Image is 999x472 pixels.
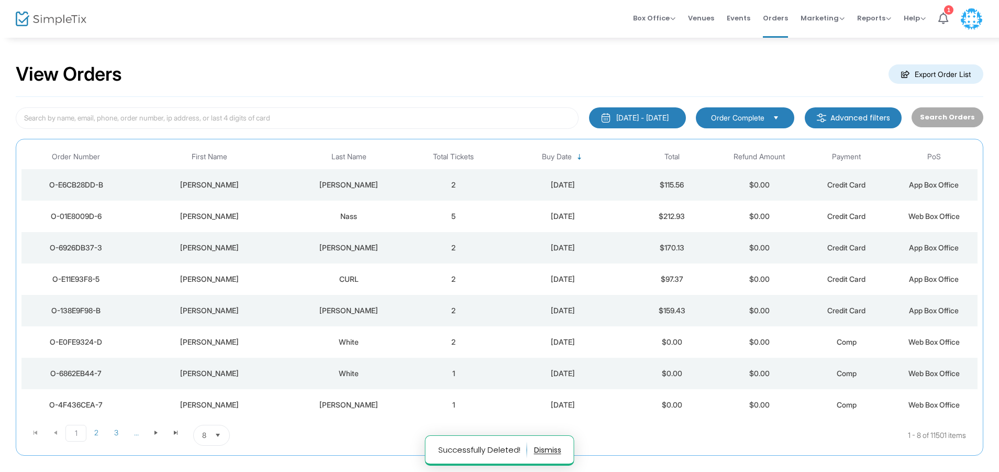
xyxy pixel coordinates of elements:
span: Venues [688,5,714,31]
span: Web Box Office [908,212,960,221]
div: 8/14/2025 [500,180,626,190]
div: 8/14/2025 [500,274,626,284]
span: First Name [192,152,227,161]
td: $0.00 [716,169,803,201]
kendo-pager-info: 1 - 8 of 11501 items [334,425,966,446]
div: pretz [291,305,407,316]
div: Data table [21,145,978,421]
div: Sheryl [133,211,285,222]
th: Total [628,145,716,169]
td: 2 [410,326,497,358]
div: Shaniece [133,368,285,379]
div: Alecia [133,400,285,410]
td: 2 [410,264,497,295]
td: $0.00 [716,232,803,264]
span: Credit Card [827,306,865,315]
div: [DATE] - [DATE] [616,113,669,123]
td: 1 [410,358,497,389]
td: 2 [410,169,497,201]
td: $0.00 [716,295,803,326]
div: Julie [133,180,285,190]
div: 1 [944,5,953,15]
span: App Box Office [909,180,959,189]
div: 8/14/2025 [500,211,626,222]
span: Page 1 [65,425,86,442]
div: 8/13/2025 [500,368,626,379]
td: $0.00 [716,264,803,295]
td: $0.00 [716,389,803,421]
td: 1 [410,389,497,421]
span: Page 4 [126,425,146,441]
span: Marketing [801,13,845,23]
button: Select [769,112,783,124]
td: $0.00 [716,358,803,389]
span: Credit Card [827,275,865,283]
td: $159.43 [628,295,716,326]
td: $97.37 [628,264,716,295]
div: O-E6CB28DD-B [24,180,128,190]
td: $0.00 [628,326,716,358]
span: Web Box Office [908,369,960,378]
div: jessica [133,305,285,316]
div: O-6862EB44-7 [24,368,128,379]
span: Orders [763,5,788,31]
p: Successfully Deleted! [438,442,527,458]
span: Go to the next page [146,425,166,441]
div: 8/14/2025 [500,305,626,316]
td: $0.00 [716,326,803,358]
span: Box Office [633,13,675,23]
td: $212.93 [628,201,716,232]
button: Select [210,425,225,445]
span: Credit Card [827,243,865,252]
span: Credit Card [827,212,865,221]
div: O-6926DB37-3 [24,243,128,253]
div: Sappe [291,243,407,253]
span: Comp [837,337,857,346]
span: Events [727,5,750,31]
div: 8/13/2025 [500,400,626,410]
span: App Box Office [909,275,959,283]
div: O-138E9F98-B [24,305,128,316]
div: Shaun [133,243,285,253]
td: 2 [410,295,497,326]
span: 8 [202,430,206,441]
span: Page 2 [86,425,106,441]
td: $115.56 [628,169,716,201]
th: Refund Amount [716,145,803,169]
span: Sortable [575,153,584,161]
img: filter [816,113,827,123]
img: monthly [601,113,611,123]
span: App Box Office [909,306,959,315]
span: Credit Card [827,180,865,189]
span: Go to the next page [152,429,160,437]
span: Order Complete [711,113,764,123]
td: $0.00 [628,358,716,389]
span: Last Name [331,152,367,161]
div: Hilario [291,180,407,190]
div: Steed [291,400,407,410]
button: dismiss [534,442,561,458]
span: App Box Office [909,243,959,252]
div: 8/14/2025 [500,243,626,253]
span: Page 3 [106,425,126,441]
span: Order Number [52,152,100,161]
m-button: Advanced filters [805,107,902,128]
div: White [291,337,407,347]
div: CURL [291,274,407,284]
span: Go to the last page [172,429,180,437]
div: O-E11E93F8-5 [24,274,128,284]
div: RYAN [133,274,285,284]
input: Search by name, email, phone, order number, ip address, or last 4 digits of card [16,107,579,129]
div: O-E0FE9324-D [24,337,128,347]
span: Reports [857,13,891,23]
span: Buy Date [542,152,572,161]
span: Go to the last page [166,425,186,441]
td: 5 [410,201,497,232]
span: Payment [832,152,861,161]
h2: View Orders [16,63,122,86]
span: Web Box Office [908,400,960,409]
div: Latoya [133,337,285,347]
span: Comp [837,369,857,378]
div: Nass [291,211,407,222]
m-button: Export Order List [889,64,983,84]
